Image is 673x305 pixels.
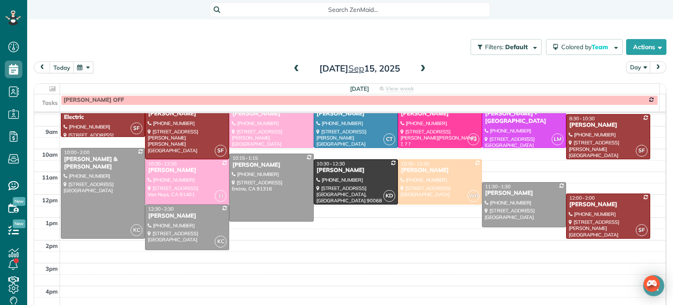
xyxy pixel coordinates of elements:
div: [PERSON_NAME] [232,161,311,169]
span: New [13,219,25,228]
div: [PERSON_NAME] [400,167,479,174]
div: [PERSON_NAME] [316,167,395,174]
span: LM [552,133,563,145]
span: 12:00 - 2:00 [569,195,595,201]
span: Default [505,43,528,51]
span: 10:00 - 2:00 [64,149,89,155]
span: KD [383,190,395,202]
div: [PERSON_NAME] [232,110,311,118]
div: [PERSON_NAME] [316,110,395,118]
span: 11:30 - 1:30 [485,183,510,190]
span: Y3 [468,133,479,145]
button: Filters: Default [471,39,542,55]
div: [PERSON_NAME] [485,190,563,197]
span: 12pm [42,197,58,204]
div: [PERSON_NAME] & [PERSON_NAME] [64,156,142,171]
span: View week [386,85,414,92]
div: [PERSON_NAME] [148,212,227,220]
span: SF [636,145,648,157]
span: New [13,197,25,206]
div: [PERSON_NAME] [148,167,227,174]
span: 10:15 - 1:15 [232,155,258,161]
span: 8:30 - 10:30 [569,115,595,122]
button: today [50,61,74,73]
h2: [DATE] 15, 2025 [305,64,414,73]
span: 9am [46,128,58,135]
span: WB [468,190,479,202]
span: 3pm [46,265,58,272]
span: Sep [348,63,364,74]
div: [PERSON_NAME] [400,110,479,118]
div: [PERSON_NAME] - [GEOGRAPHIC_DATA] [485,110,563,125]
span: 10am [42,151,58,158]
span: 10:30 - 12:30 [148,161,177,167]
button: prev [34,61,50,73]
button: next [650,61,666,73]
span: [PERSON_NAME] OFF [64,97,124,104]
span: KC [215,236,227,248]
a: Filters: Default [466,39,542,55]
button: Colored byTeam [546,39,623,55]
span: Filters: [485,43,503,51]
span: 11am [42,174,58,181]
span: 4pm [46,288,58,295]
span: 10:30 - 12:30 [317,161,345,167]
span: 1pm [46,219,58,226]
span: 10:30 - 12:30 [401,161,429,167]
div: [PERSON_NAME] [569,201,648,208]
span: SF [215,145,227,157]
div: [PERSON_NAME] [569,122,648,129]
span: SF [636,224,648,236]
span: 12:30 - 2:30 [148,206,174,212]
span: LI [215,190,227,202]
span: 2pm [46,242,58,249]
div: Open Intercom Messenger [643,275,664,296]
button: Actions [626,39,666,55]
button: Day [626,61,651,73]
div: [PERSON_NAME] [148,110,227,118]
span: [DATE] [350,85,369,92]
span: SF [131,122,142,134]
span: KC [131,224,142,236]
span: Colored by [561,43,611,51]
span: CT [383,133,395,145]
span: Team [592,43,609,51]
